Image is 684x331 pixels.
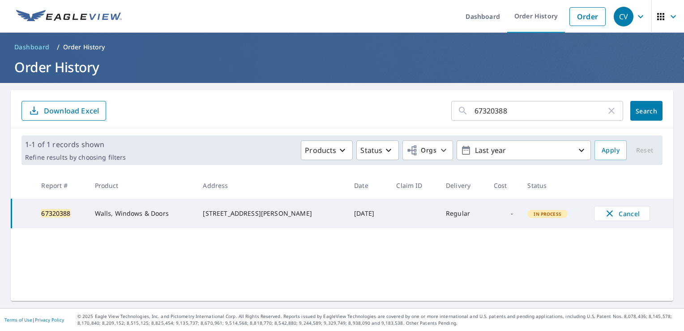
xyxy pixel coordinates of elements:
p: Status [360,145,382,156]
td: Walls, Windows & Doors [88,199,196,228]
p: | [4,317,64,322]
p: Last year [471,143,576,158]
a: Dashboard [11,40,53,54]
span: Search [637,107,655,115]
td: Regular [439,199,487,228]
button: Apply [594,140,627,160]
th: Status [520,172,587,199]
td: [DATE] [347,199,389,228]
th: Date [347,172,389,199]
a: Order [569,7,606,26]
button: Products [301,140,353,160]
img: EV Logo [16,10,122,23]
p: Download Excel [44,106,99,116]
th: Delivery [439,172,487,199]
th: Address [196,172,347,199]
button: Last year [457,140,591,160]
nav: breadcrumb [11,40,673,54]
th: Report # [34,172,87,199]
th: Cost [487,172,521,199]
a: Terms of Use [4,317,32,323]
span: Dashboard [14,43,50,52]
mark: 67320388 [41,209,70,218]
p: © 2025 Eagle View Technologies, Inc. and Pictometry International Corp. All Rights Reserved. Repo... [77,313,680,327]
input: Address, Report #, Claim ID, etc. [475,98,606,123]
li: / [57,42,60,52]
td: - [487,199,521,228]
span: Orgs [406,145,436,156]
span: In Process [528,211,567,217]
span: Apply [602,145,620,156]
span: Cancel [603,208,641,219]
p: Refine results by choosing filters [25,153,126,161]
div: [STREET_ADDRESS][PERSON_NAME] [203,209,340,218]
button: Status [356,140,399,160]
button: Cancel [594,206,650,221]
th: Claim ID [389,172,439,199]
p: Order History [63,43,105,52]
p: 1-1 of 1 records shown [25,139,126,150]
button: Download Excel [21,101,106,121]
button: Orgs [402,140,453,160]
div: CV [614,7,633,26]
th: Product [88,172,196,199]
h1: Order History [11,58,673,76]
p: Products [305,145,336,156]
button: Search [630,101,663,121]
a: Privacy Policy [35,317,64,323]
